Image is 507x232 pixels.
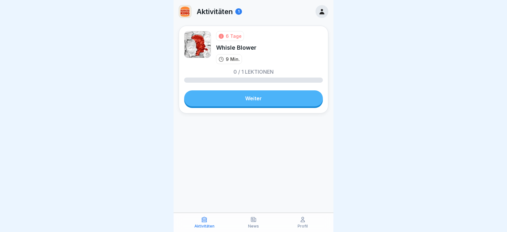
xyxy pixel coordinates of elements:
div: Whisle Blower [216,44,256,52]
img: pmrbgy5h9teq70d1obsak43d.png [184,31,211,58]
div: 6 Tage [226,33,242,39]
p: News [248,224,259,228]
a: Weiter [184,90,323,106]
p: Profil [298,224,308,228]
p: Aktivitäten [194,224,215,228]
img: w2f18lwxr3adf3talrpwf6id.png [179,5,191,18]
p: 0 / 1 Lektionen [233,69,274,74]
div: 1 [235,8,242,15]
p: 9 Min. [226,56,240,62]
p: Aktivitäten [197,7,233,16]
